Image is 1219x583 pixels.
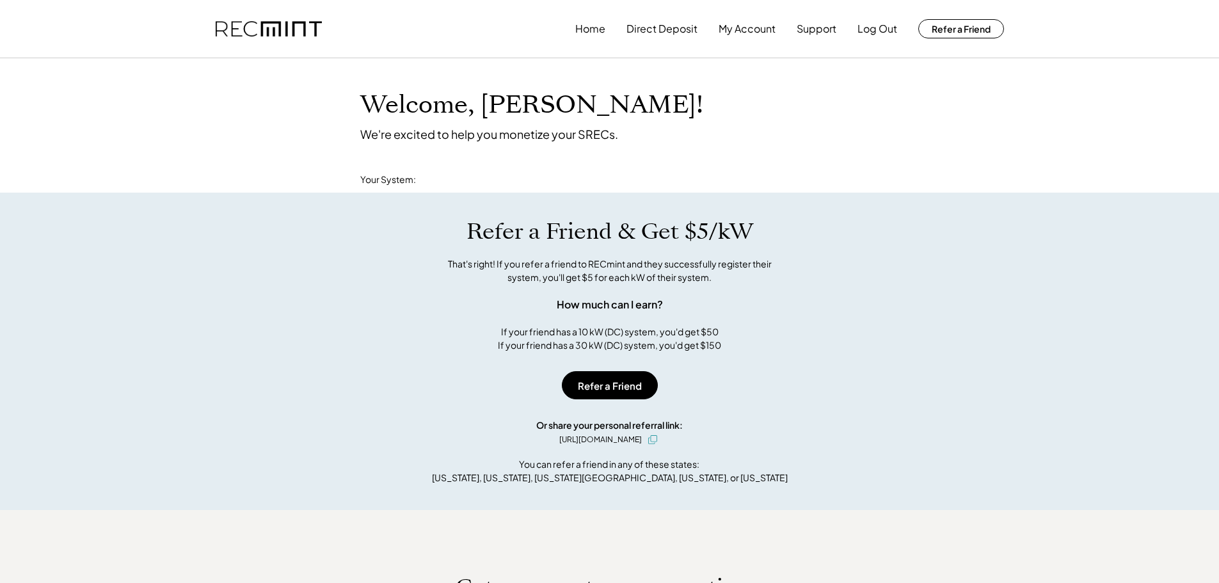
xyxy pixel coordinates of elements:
[466,218,753,245] h1: Refer a Friend & Get $5/kW
[626,16,697,42] button: Direct Deposit
[216,21,322,37] img: recmint-logotype%403x.png
[432,458,788,484] div: You can refer a friend in any of these states: [US_STATE], [US_STATE], [US_STATE][GEOGRAPHIC_DATA...
[557,297,663,312] div: How much can I earn?
[575,16,605,42] button: Home
[797,16,836,42] button: Support
[360,90,703,120] h1: Welcome, [PERSON_NAME]!
[360,173,416,186] div: Your System:
[498,325,721,352] div: If your friend has a 10 kW (DC) system, you'd get $50 If your friend has a 30 kW (DC) system, you...
[562,371,658,399] button: Refer a Friend
[434,257,786,284] div: That's right! If you refer a friend to RECmint and they successfully register their system, you'l...
[360,127,618,141] div: We're excited to help you monetize your SRECs.
[645,432,660,447] button: click to copy
[918,19,1004,38] button: Refer a Friend
[857,16,897,42] button: Log Out
[559,434,642,445] div: [URL][DOMAIN_NAME]
[536,419,683,432] div: Or share your personal referral link:
[719,16,776,42] button: My Account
